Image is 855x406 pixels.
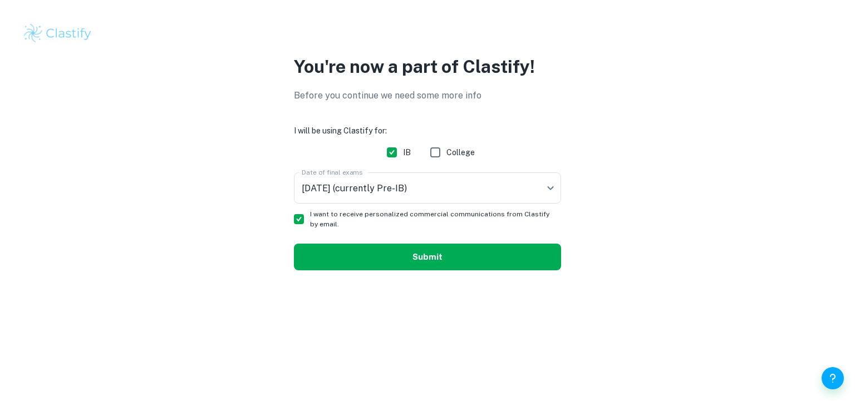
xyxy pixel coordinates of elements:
[294,125,561,137] h6: I will be using Clastify for:
[302,167,362,177] label: Date of final exams
[403,146,411,159] span: IB
[822,367,844,389] button: Help and Feedback
[446,146,475,159] span: College
[294,89,561,102] p: Before you continue we need some more info
[310,209,552,229] span: I want to receive personalized commercial communications from Clastify by email.
[294,53,561,80] p: You're now a part of Clastify!
[294,244,561,270] button: Submit
[22,22,93,44] img: Clastify logo
[22,22,833,44] a: Clastify logo
[294,172,561,204] div: [DATE] (currently Pre-IB)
